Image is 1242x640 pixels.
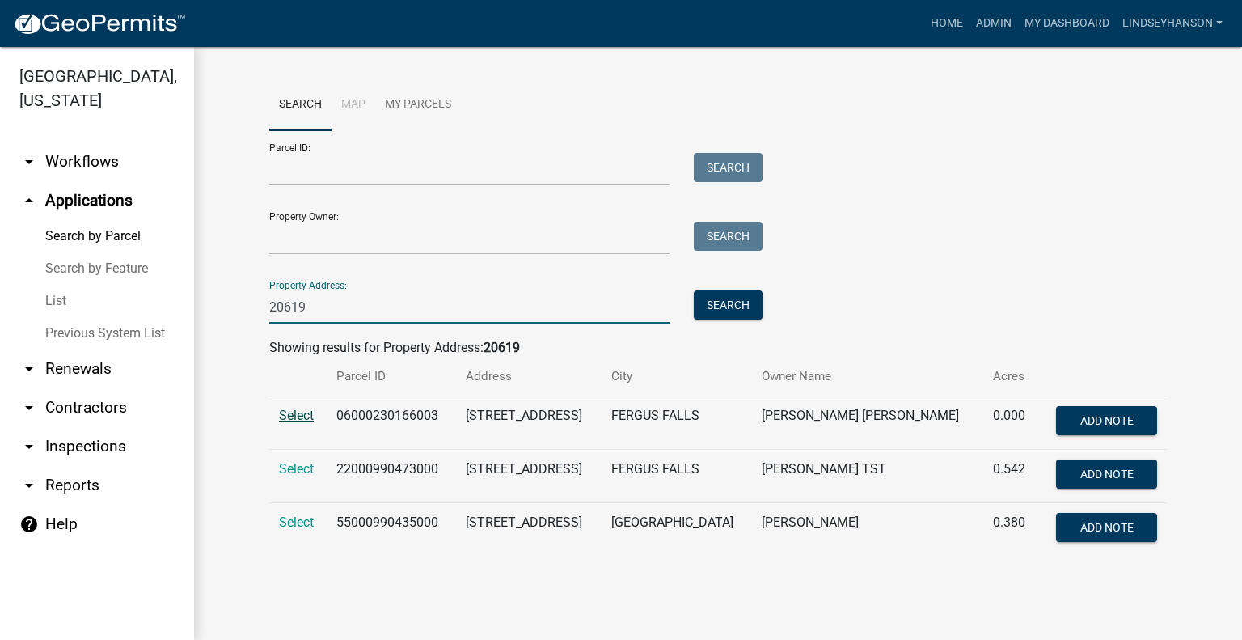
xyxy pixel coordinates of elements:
div: Showing results for Property Address: [269,338,1167,358]
button: Search [694,153,763,182]
i: arrow_drop_up [19,191,39,210]
th: Acres [983,358,1038,396]
i: arrow_drop_down [19,398,39,417]
a: Select [279,515,314,530]
a: Search [269,79,332,131]
strong: 20619 [484,340,520,355]
td: [PERSON_NAME] [752,503,983,557]
i: arrow_drop_down [19,437,39,456]
a: Select [279,408,314,423]
a: Home [924,8,970,39]
a: My Parcels [375,79,461,131]
a: Admin [970,8,1018,39]
i: help [19,515,39,534]
th: City [602,358,753,396]
span: Add Note [1079,414,1133,427]
button: Search [694,222,763,251]
td: 06000230166003 [327,396,456,450]
button: Add Note [1056,460,1157,489]
td: [STREET_ADDRESS] [456,396,601,450]
th: Address [456,358,601,396]
span: Add Note [1079,468,1133,481]
td: 22000990473000 [327,450,456,503]
a: My Dashboard [1018,8,1116,39]
td: 0.542 [983,450,1038,503]
td: [GEOGRAPHIC_DATA] [602,503,753,557]
button: Add Note [1056,406,1157,435]
button: Search [694,290,763,320]
td: 0.000 [983,396,1038,450]
td: FERGUS FALLS [602,450,753,503]
td: 0.380 [983,503,1038,557]
button: Add Note [1056,513,1157,542]
i: arrow_drop_down [19,476,39,495]
i: arrow_drop_down [19,152,39,172]
a: Lindseyhanson [1116,8,1229,39]
td: 55000990435000 [327,503,456,557]
td: [PERSON_NAME] [PERSON_NAME] [752,396,983,450]
td: [PERSON_NAME] TST [752,450,983,503]
i: arrow_drop_down [19,359,39,379]
td: [STREET_ADDRESS] [456,450,601,503]
td: [STREET_ADDRESS] [456,503,601,557]
span: Add Note [1079,521,1133,534]
th: Parcel ID [327,358,456,396]
th: Owner Name [752,358,983,396]
a: Select [279,461,314,477]
td: FERGUS FALLS [602,396,753,450]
